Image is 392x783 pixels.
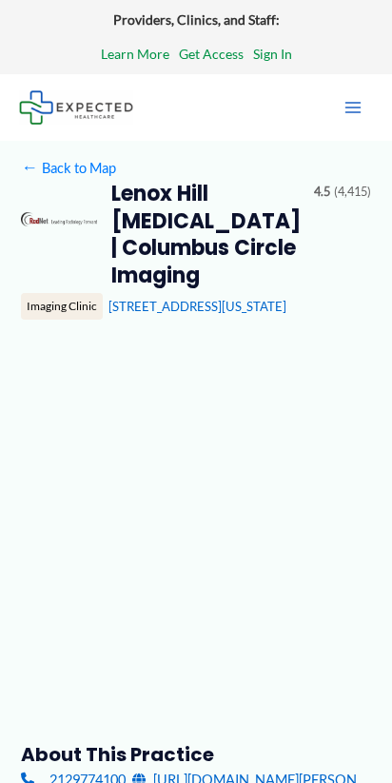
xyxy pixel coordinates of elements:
img: Expected Healthcare Logo - side, dark font, small [19,90,133,124]
a: Learn More [101,42,169,67]
h3: About this practice [21,742,370,767]
span: (4,415) [334,181,371,204]
div: Imaging Clinic [21,293,103,320]
span: 4.5 [314,181,330,204]
span: ← [21,159,38,176]
a: Get Access [179,42,244,67]
a: Sign In [253,42,292,67]
strong: Providers, Clinics, and Staff: [113,11,280,28]
a: ←Back to Map [21,155,115,181]
button: Main menu toggle [333,88,373,127]
a: [STREET_ADDRESS][US_STATE] [108,299,286,314]
h2: Lenox Hill [MEDICAL_DATA] | Columbus Circle Imaging [111,181,300,289]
